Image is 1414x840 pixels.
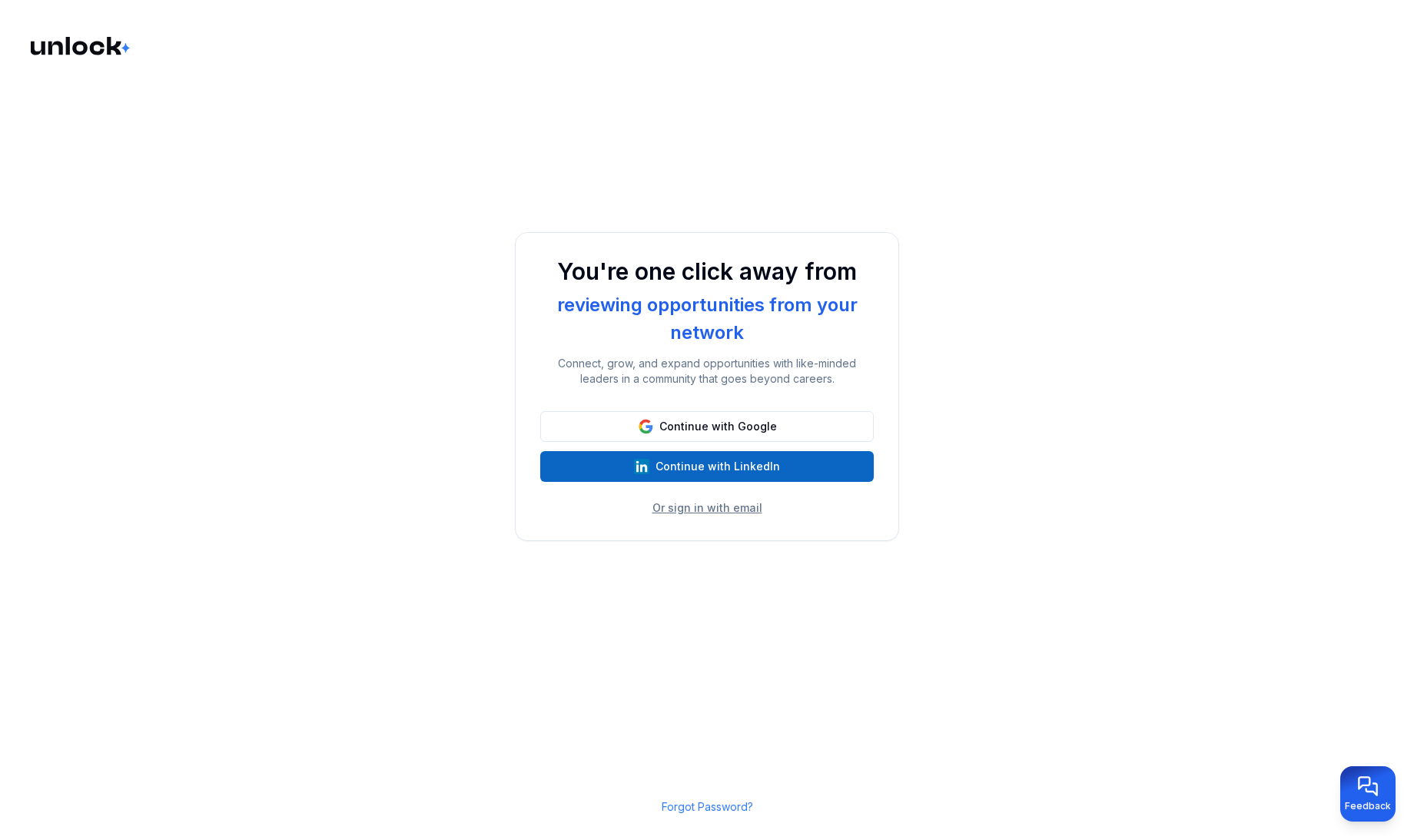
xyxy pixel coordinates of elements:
button: Continue with LinkedIn [540,451,874,482]
img: Logo [31,37,132,55]
p: Connect, grow, and expand opportunities with like-minded leaders in a community that goes beyond ... [540,356,874,387]
div: reviewing opportunities from your network [540,291,874,347]
span: Feedback [1345,800,1391,812]
button: Provide feedback [1340,766,1396,822]
button: Or sign in with email [652,500,762,516]
h1: You're one click away from [540,257,874,285]
a: Forgot Password? [662,800,753,813]
button: Continue with Google [540,411,874,442]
